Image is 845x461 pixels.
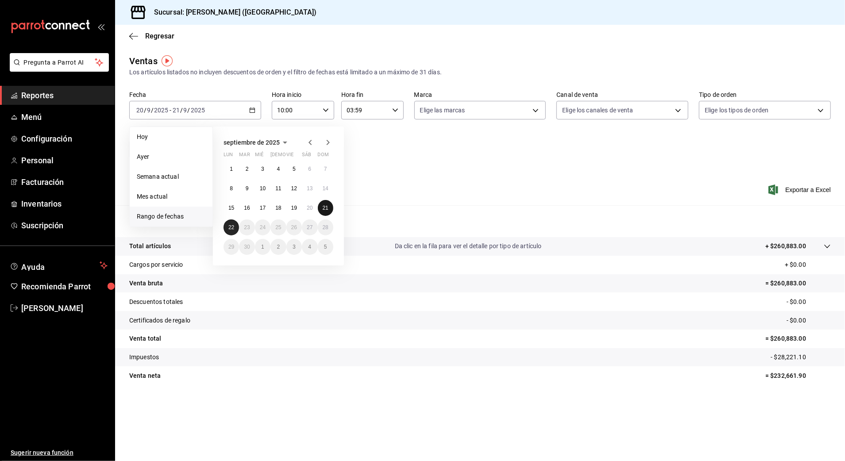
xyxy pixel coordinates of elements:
abbr: 14 de septiembre de 2025 [323,185,328,192]
button: Regresar [129,32,174,40]
div: Los artículos listados no incluyen descuentos de orden y el filtro de fechas está limitado a un m... [129,68,831,77]
span: Mes actual [137,192,205,201]
span: Suscripción [21,219,108,231]
button: 22 de septiembre de 2025 [224,219,239,235]
span: / [188,107,190,114]
input: -- [147,107,151,114]
p: Certificados de regalo [129,316,190,325]
abbr: 18 de septiembre de 2025 [275,205,281,211]
button: 14 de septiembre de 2025 [318,181,333,196]
p: - $0.00 [787,316,831,325]
abbr: 21 de septiembre de 2025 [323,205,328,211]
button: 8 de septiembre de 2025 [224,181,239,196]
label: Hora inicio [272,92,334,98]
button: 27 de septiembre de 2025 [302,219,317,235]
button: 1 de octubre de 2025 [255,239,270,255]
button: 21 de septiembre de 2025 [318,200,333,216]
abbr: 17 de septiembre de 2025 [260,205,266,211]
p: - $28,221.10 [771,353,831,362]
abbr: 15 de septiembre de 2025 [228,205,234,211]
label: Canal de venta [556,92,688,98]
abbr: 11 de septiembre de 2025 [275,185,281,192]
abbr: 12 de septiembre de 2025 [291,185,297,192]
button: 5 de octubre de 2025 [318,239,333,255]
p: - $0.00 [787,297,831,307]
abbr: martes [239,152,250,161]
span: Rango de fechas [137,212,205,221]
abbr: 26 de septiembre de 2025 [291,224,297,230]
span: Configuración [21,133,108,145]
abbr: 4 de septiembre de 2025 [277,166,280,172]
button: 2 de septiembre de 2025 [239,161,255,177]
button: 24 de septiembre de 2025 [255,219,270,235]
abbr: 30 de septiembre de 2025 [244,244,250,250]
span: / [180,107,183,114]
span: Pregunta a Parrot AI [24,58,95,67]
button: 5 de septiembre de 2025 [286,161,302,177]
abbr: jueves [270,152,323,161]
input: -- [183,107,188,114]
p: Venta total [129,334,161,343]
span: [PERSON_NAME] [21,302,108,314]
abbr: 24 de septiembre de 2025 [260,224,266,230]
abbr: 23 de septiembre de 2025 [244,224,250,230]
span: Elige los canales de venta [562,106,633,115]
button: 15 de septiembre de 2025 [224,200,239,216]
p: Total artículos [129,242,171,251]
abbr: 8 de septiembre de 2025 [230,185,233,192]
abbr: 27 de septiembre de 2025 [307,224,313,230]
h3: Sucursal: [PERSON_NAME] ([GEOGRAPHIC_DATA]) [147,7,317,18]
abbr: domingo [318,152,329,161]
abbr: 2 de septiembre de 2025 [246,166,249,172]
abbr: 1 de octubre de 2025 [261,244,264,250]
abbr: 19 de septiembre de 2025 [291,205,297,211]
input: -- [172,107,180,114]
span: Reportes [21,89,108,101]
button: 28 de septiembre de 2025 [318,219,333,235]
button: 16 de septiembre de 2025 [239,200,255,216]
button: 11 de septiembre de 2025 [270,181,286,196]
label: Tipo de orden [699,92,831,98]
span: Elige los tipos de orden [705,106,768,115]
abbr: viernes [286,152,293,161]
span: Hoy [137,132,205,142]
button: 3 de septiembre de 2025 [255,161,270,177]
abbr: 3 de septiembre de 2025 [261,166,264,172]
button: 12 de septiembre de 2025 [286,181,302,196]
abbr: lunes [224,152,233,161]
span: Facturación [21,176,108,188]
button: 30 de septiembre de 2025 [239,239,255,255]
button: 13 de septiembre de 2025 [302,181,317,196]
p: Resumen [129,216,831,227]
abbr: 5 de octubre de 2025 [324,244,327,250]
p: = $260,883.00 [765,279,831,288]
p: = $260,883.00 [765,334,831,343]
button: 6 de septiembre de 2025 [302,161,317,177]
p: = $232,661.90 [765,371,831,380]
button: 23 de septiembre de 2025 [239,219,255,235]
abbr: 3 de octubre de 2025 [293,244,296,250]
span: Menú [21,111,108,123]
span: Elige las marcas [420,106,465,115]
abbr: 29 de septiembre de 2025 [228,244,234,250]
button: 20 de septiembre de 2025 [302,200,317,216]
span: Sugerir nueva función [11,448,108,457]
span: Ayer [137,152,205,161]
button: open_drawer_menu [97,23,104,30]
button: 19 de septiembre de 2025 [286,200,302,216]
abbr: 22 de septiembre de 2025 [228,224,234,230]
button: 25 de septiembre de 2025 [270,219,286,235]
span: / [151,107,154,114]
p: Venta bruta [129,279,163,288]
a: Pregunta a Parrot AI [6,64,109,73]
input: ---- [154,107,169,114]
abbr: 13 de septiembre de 2025 [307,185,313,192]
button: 1 de septiembre de 2025 [224,161,239,177]
span: Inventarios [21,198,108,210]
label: Hora fin [341,92,404,98]
p: Descuentos totales [129,297,183,307]
label: Marca [414,92,546,98]
img: Tooltip marker [162,55,173,66]
p: Da clic en la fila para ver el detalle por tipo de artículo [395,242,542,251]
span: Semana actual [137,172,205,181]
